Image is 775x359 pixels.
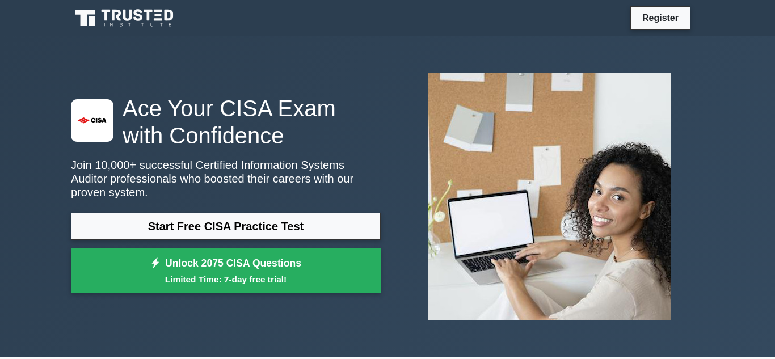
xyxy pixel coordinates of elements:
[71,248,381,294] a: Unlock 2075 CISA QuestionsLimited Time: 7-day free trial!
[71,95,381,149] h1: Ace Your CISA Exam with Confidence
[71,158,381,199] p: Join 10,000+ successful Certified Information Systems Auditor professionals who boosted their car...
[71,213,381,240] a: Start Free CISA Practice Test
[85,273,367,286] small: Limited Time: 7-day free trial!
[635,11,685,25] a: Register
